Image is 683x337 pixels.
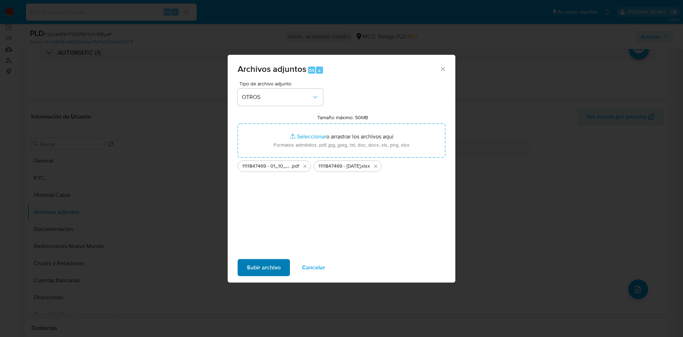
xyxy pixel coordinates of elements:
span: .xlsx [360,163,370,170]
span: Tipo de archivo adjunto [239,81,325,86]
button: Eliminar 1111847469 - 01-10-2025.xlsx [371,162,380,170]
span: Subir archivo [247,260,281,275]
span: Cancelar [302,260,325,275]
span: a [318,67,321,74]
button: Cerrar [439,65,446,72]
span: .pdf [291,163,299,170]
span: 1111847469 - [DATE] [318,163,360,170]
span: 1111847469 - 01_10_2025 [242,163,291,170]
button: OTROS [238,89,323,106]
span: OTROS [242,94,312,101]
button: Subir archivo [238,259,290,276]
label: Tamaño máximo: 50MB [317,114,368,121]
ul: Archivos seleccionados [238,158,445,172]
span: Archivos adjuntos [238,63,306,75]
button: Cancelar [293,259,334,276]
button: Eliminar 1111847469 - 01_10_2025.pdf [301,162,309,170]
span: Alt [309,67,314,74]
